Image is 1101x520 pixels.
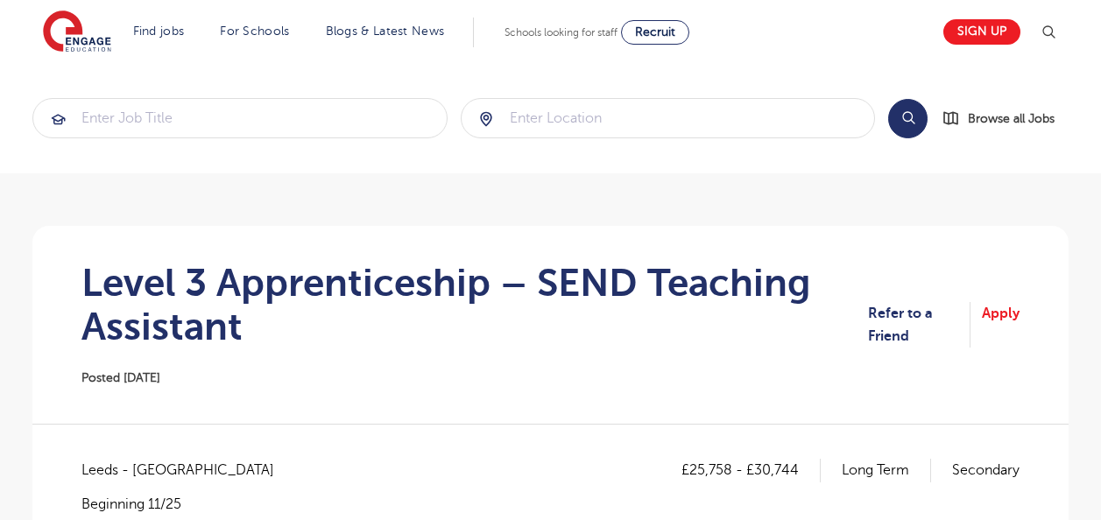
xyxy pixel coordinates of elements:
span: Browse all Jobs [968,109,1055,129]
span: Posted [DATE] [81,371,160,384]
a: Refer to a Friend [868,302,970,348]
button: Search [888,99,928,138]
p: Beginning 11/25 [81,495,292,514]
img: Engage Education [43,11,111,54]
a: Blogs & Latest News [326,25,445,38]
div: Submit [32,98,448,138]
p: £25,758 - £30,744 [681,459,821,481]
p: Secondary [952,459,1020,481]
span: Recruit [635,25,675,39]
div: Submit [461,98,876,138]
a: Browse all Jobs [942,109,1069,129]
a: Sign up [943,19,1020,45]
p: Long Term [842,459,931,481]
input: Submit [462,99,875,137]
h1: Level 3 Apprenticeship – SEND Teaching Assistant [81,261,868,348]
a: For Schools [220,25,289,38]
input: Submit [33,99,447,137]
a: Recruit [621,20,689,45]
a: Apply [982,302,1020,348]
span: Leeds - [GEOGRAPHIC_DATA] [81,459,292,481]
a: Find jobs [133,25,185,38]
span: Schools looking for staff [505,26,618,39]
